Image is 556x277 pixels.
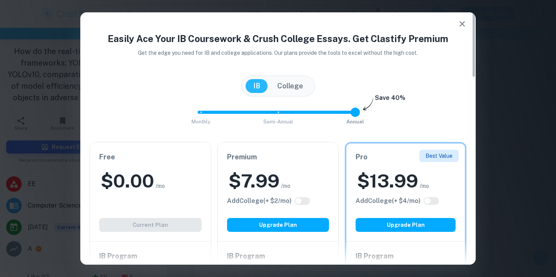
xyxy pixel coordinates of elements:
img: subscription-arrow.svg [363,98,373,111]
h6: Click to see all the additional College features. [227,196,292,206]
h2: $ 0.00 [101,169,154,193]
span: /mo [156,182,165,190]
button: Upgrade Plan [227,218,329,232]
h6: Click to see all the additional College features. [356,196,420,206]
h6: Pro [356,152,456,162]
h4: Easily Ace Your IB Coursework & Crush College Essays. Get Clastify Premium [90,32,466,46]
h6: Premium [227,152,329,162]
span: /mo [420,182,429,190]
button: College [270,79,311,93]
span: Monthly [192,119,210,125]
span: Annual [346,119,364,125]
button: Upgrade Plan [356,218,456,232]
h2: $ 7.99 [229,169,280,193]
p: Get the edge you need for IB and college applications. Our plans provide the tools to excel witho... [127,49,429,57]
span: /mo [281,182,290,190]
h6: Save 40% [375,93,405,106]
button: IB [246,79,268,93]
h6: Free [99,152,202,162]
h2: $ 13.99 [357,169,418,193]
p: Best Value [425,152,453,160]
span: Semi-Annual [263,119,293,125]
